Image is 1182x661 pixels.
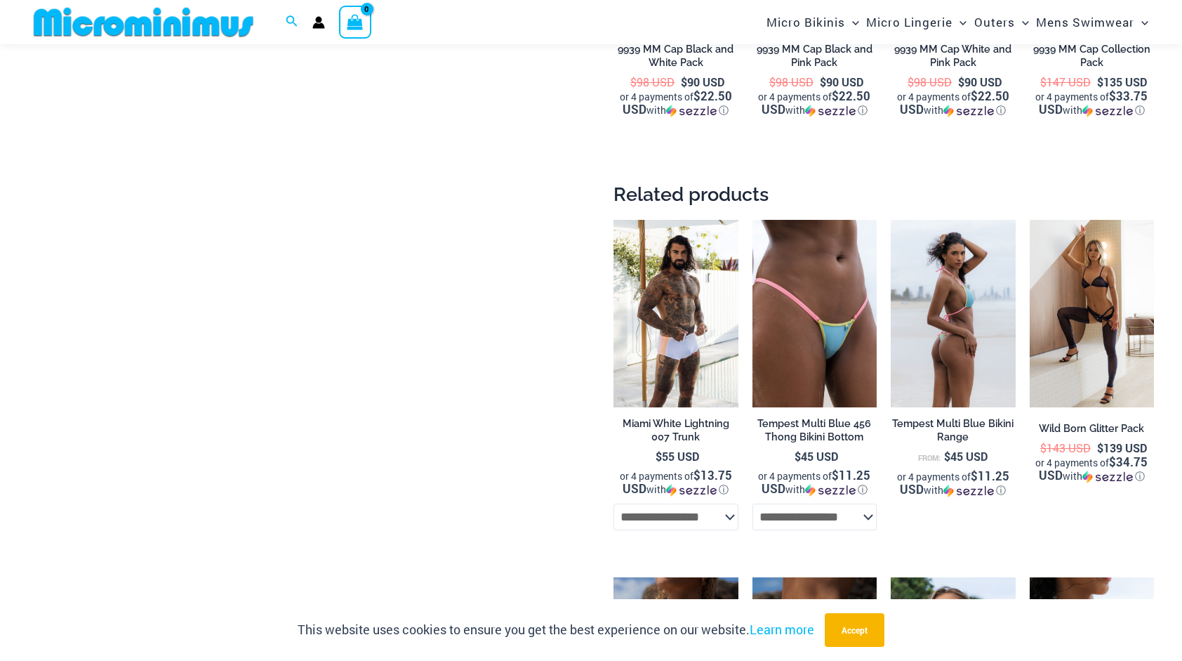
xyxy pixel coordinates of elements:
[752,90,877,117] div: or 4 payments of with
[805,484,856,497] img: Sezzle
[613,90,738,117] div: or 4 payments of with
[613,90,738,117] div: or 4 payments of$22.50 USDwithSezzle Click to learn more about Sezzle
[1082,471,1133,483] img: Sezzle
[1040,440,1047,455] span: $
[820,74,826,89] span: $
[613,220,738,407] img: Miami White Lightning 007 Trunk 12
[900,468,1009,497] span: $11.25 USD
[752,417,877,449] a: Tempest Multi Blue 456 Thong Bikini Bottom
[1082,105,1133,117] img: Sezzle
[1032,4,1152,40] a: Mens SwimwearMenu ToggleMenu Toggle
[1030,422,1154,436] h2: Wild Born Glitter Pack
[613,182,1154,207] h2: Related products
[863,4,970,40] a: Micro LingerieMenu ToggleMenu Toggle
[769,74,814,89] bdi: 98 USD
[958,74,964,89] span: $
[666,105,717,117] img: Sezzle
[613,417,738,449] a: Miami White Lightning 007 Trunk
[613,417,738,443] h2: Miami White Lightning 007 Trunk
[1036,4,1134,40] span: Mens Swimwear
[891,43,1015,74] a: 9939 MM Cap White and Pink Pack
[681,74,724,89] bdi: 90 USD
[908,74,952,89] bdi: 98 USD
[28,6,259,38] img: MM SHOP LOGO FLAT
[752,469,877,497] div: or 4 payments of$11.25 USDwithSezzle Click to learn more about Sezzle
[1030,456,1154,483] div: or 4 payments of with
[1030,220,1154,407] img: Wild Born Glitter Ink 1122 Top 605 Bottom 552 Tights 02
[891,90,1015,117] div: or 4 payments of with
[825,613,884,647] button: Accept
[623,88,732,117] span: $22.50 USD
[866,4,952,40] span: Micro Lingerie
[918,453,941,463] span: From:
[1030,220,1154,407] a: Wild Born Glitter Ink 1122 Top 605 Bottom 552 Tights 02Wild Born Glitter Ink 1122 Top 605 Bottom ...
[613,43,738,69] h2: 9939 MM Cap Black and White Pack
[943,105,994,117] img: Sezzle
[769,74,776,89] span: $
[1030,422,1154,440] a: Wild Born Glitter Pack
[752,43,877,74] a: 9939 MM Cap Black and Pink Pack
[1097,440,1147,455] bdi: 139 USD
[944,449,950,464] span: $
[891,220,1015,407] img: Tempest Multi Blue 312 Top 456 Bottom 02
[943,485,994,497] img: Sezzle
[891,220,1015,407] a: Tempest Multi Blue 312 Top 456 Bottom 01Tempest Multi Blue 312 Top 456 Bottom 02Tempest Multi Blu...
[1030,90,1154,117] div: or 4 payments of$33.75 USDwithSezzle Click to learn more about Sezzle
[762,467,871,497] span: $11.25 USD
[1040,440,1091,455] bdi: 143 USD
[298,620,814,641] p: This website uses cookies to ensure you get the best experience on our website.
[752,90,877,117] div: or 4 payments of$22.50 USDwithSezzle Click to learn more about Sezzle
[1039,454,1148,483] span: $34.75 USD
[656,449,662,464] span: $
[762,88,871,117] span: $22.50 USD
[1030,90,1154,117] div: or 4 payments of with
[891,417,1015,449] a: Tempest Multi Blue Bikini Range
[750,621,814,638] a: Learn more
[820,74,863,89] bdi: 90 USD
[630,74,637,89] span: $
[681,74,687,89] span: $
[974,4,1015,40] span: Outers
[1134,4,1148,40] span: Menu Toggle
[891,417,1015,443] h2: Tempest Multi Blue Bikini Range
[944,449,988,464] bdi: 45 USD
[891,43,1015,69] h2: 9939 MM Cap White and Pink Pack
[958,74,1002,89] bdi: 90 USD
[795,449,801,464] span: $
[339,6,371,38] a: View Shopping Cart, empty
[1040,74,1091,89] bdi: 147 USD
[845,4,859,40] span: Menu Toggle
[623,467,732,497] span: $13.75 USD
[613,469,738,497] div: or 4 payments of$13.75 USDwithSezzle Click to learn more about Sezzle
[752,43,877,69] h2: 9939 MM Cap Black and Pink Pack
[1097,440,1103,455] span: $
[1030,456,1154,483] div: or 4 payments of$34.75 USDwithSezzle Click to learn more about Sezzle
[1039,88,1148,117] span: $33.75 USD
[656,449,699,464] bdi: 55 USD
[1015,4,1029,40] span: Menu Toggle
[1097,74,1103,89] span: $
[908,74,914,89] span: $
[763,4,863,40] a: Micro BikinisMenu ToggleMenu Toggle
[795,449,838,464] bdi: 45 USD
[1040,74,1047,89] span: $
[1097,74,1147,89] bdi: 135 USD
[971,4,1032,40] a: OutersMenu ToggleMenu Toggle
[666,484,717,497] img: Sezzle
[752,220,877,407] a: Tempest Multi Blue 456 Bottom 01Tempest Multi Blue 312 Top 456 Bottom 07Tempest Multi Blue 312 To...
[952,4,967,40] span: Menu Toggle
[805,105,856,117] img: Sezzle
[752,417,877,443] h2: Tempest Multi Blue 456 Thong Bikini Bottom
[891,90,1015,117] div: or 4 payments of$22.50 USDwithSezzle Click to learn more about Sezzle
[752,469,877,497] div: or 4 payments of with
[766,4,845,40] span: Micro Bikinis
[613,469,738,497] div: or 4 payments of with
[900,88,1009,117] span: $22.50 USD
[761,2,1154,42] nav: Site Navigation
[613,43,738,74] a: 9939 MM Cap Black and White Pack
[1030,43,1154,69] h2: 9939 MM Cap Collection Pack
[752,220,877,407] img: Tempest Multi Blue 456 Bottom 01
[891,470,1015,497] div: or 4 payments of with
[1030,43,1154,74] a: 9939 MM Cap Collection Pack
[312,16,325,29] a: Account icon link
